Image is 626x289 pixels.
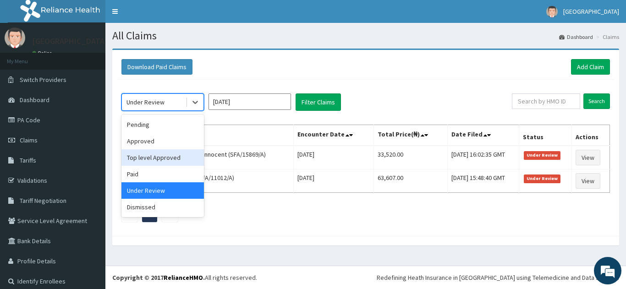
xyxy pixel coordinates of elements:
[121,116,204,133] div: Pending
[122,146,294,169] td: SUN16118 Precious Munachi Innocent (SFA/15869/A)
[524,174,561,183] span: Under Review
[448,125,519,146] th: Date Filed
[121,182,204,199] div: Under Review
[150,5,172,27] div: Minimize live chat window
[112,30,619,42] h1: All Claims
[121,149,204,166] div: Top level Approved
[121,166,204,182] div: Paid
[17,46,37,69] img: d_794563401_company_1708531726252_794563401
[32,37,108,45] p: [GEOGRAPHIC_DATA]
[122,125,294,146] th: Name
[48,51,154,63] div: Chat with us now
[563,7,619,16] span: [GEOGRAPHIC_DATA]
[122,169,294,193] td: SUN7247 [PERSON_NAME] (SFA/11012/A)
[296,93,341,111] button: Filter Claims
[5,27,25,48] img: User Image
[524,151,561,159] span: Under Review
[559,33,593,41] a: Dashboard
[126,98,165,107] div: Under Review
[32,50,54,56] a: Online
[576,173,600,189] a: View
[121,199,204,215] div: Dismissed
[576,150,600,165] a: View
[512,93,580,109] input: Search by HMO ID
[294,125,373,146] th: Encounter Date
[121,59,192,75] button: Download Paid Claims
[294,169,373,193] td: [DATE]
[571,59,610,75] a: Add Claim
[448,146,519,169] td: [DATE] 16:02:35 GMT
[594,33,619,41] li: Claims
[373,125,448,146] th: Total Price(₦)
[448,169,519,193] td: [DATE] 15:48:40 GMT
[105,266,626,289] footer: All rights reserved.
[583,93,610,109] input: Search
[373,169,448,193] td: 63,607.00
[53,86,126,179] span: We're online!
[546,6,558,17] img: User Image
[377,273,619,282] div: Redefining Heath Insurance in [GEOGRAPHIC_DATA] using Telemedicine and Data Science!
[519,125,572,146] th: Status
[373,146,448,169] td: 33,520.00
[209,93,291,110] input: Select Month and Year
[20,196,66,205] span: Tariff Negotiation
[164,273,203,282] a: RelianceHMO
[112,273,205,282] strong: Copyright © 2017 .
[20,136,38,144] span: Claims
[20,156,36,164] span: Tariffs
[294,146,373,169] td: [DATE]
[5,192,175,224] textarea: Type your message and hit 'Enter'
[572,125,610,146] th: Actions
[20,96,49,104] span: Dashboard
[121,133,204,149] div: Approved
[20,76,66,84] span: Switch Providers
